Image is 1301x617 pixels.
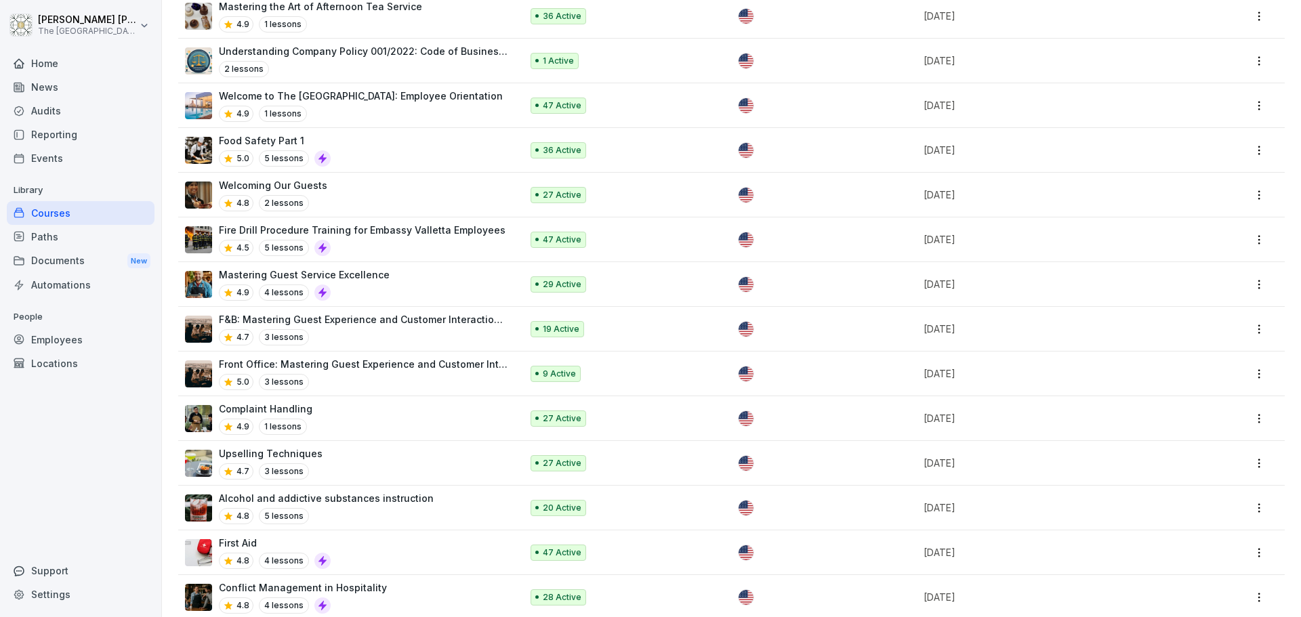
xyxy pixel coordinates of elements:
p: 4.9 [236,108,249,120]
a: Locations [7,352,154,375]
div: Settings [7,582,154,606]
p: 5.0 [236,152,249,165]
img: us.svg [739,143,753,158]
p: 36 Active [543,10,581,22]
p: 1 Active [543,55,574,67]
p: Library [7,179,154,201]
p: 9 Active [543,368,576,380]
img: v5km1yrum515hbryjbhr1wgk.png [185,584,212,611]
p: [DATE] [924,9,1176,23]
div: Documents [7,249,154,274]
img: pzengf1ufr459q97hsjagl41.png [185,137,212,164]
img: us.svg [739,411,753,426]
p: [DATE] [924,232,1176,247]
img: us.svg [739,9,753,24]
p: Alcohol and addictive substances instruction [219,491,434,505]
p: 27 Active [543,412,581,425]
div: Employees [7,328,154,352]
img: xg848mkxe6hqhglsyo7wl7bz.png [185,226,212,253]
img: us.svg [739,590,753,605]
img: ip3636zsrnz7nha72321ppay.png [185,182,212,209]
p: 2 lessons [219,61,269,77]
p: 5 lessons [259,240,309,256]
p: Welcome to The [GEOGRAPHIC_DATA]: Employee Orientation [219,89,503,103]
p: [DATE] [924,590,1176,604]
p: 1 lessons [259,16,307,33]
p: 1 lessons [259,106,307,122]
p: 4.5 [236,242,249,254]
p: 2 lessons [259,195,309,211]
img: us.svg [739,545,753,560]
p: People [7,306,154,328]
p: [DATE] [924,411,1176,425]
img: efi3hsjr1az6l7316lyxc539.png [185,450,212,477]
div: Support [7,559,154,582]
p: 4.7 [236,331,249,343]
p: Welcoming Our Guests [219,178,327,192]
img: u464bhcn7k10hwfayoibg8lm.png [185,3,212,30]
p: [DATE] [924,456,1176,470]
p: Conflict Management in Hospitality [219,580,387,595]
p: 20 Active [543,502,581,514]
img: ovcsqbf2ewum2utvc3o527vw.png [185,539,212,566]
img: us.svg [739,366,753,381]
img: vk9ogunpip01n03fkhik1lf6.png [185,360,212,387]
a: News [7,75,154,99]
img: us.svg [739,277,753,292]
p: 1 lessons [259,419,307,435]
p: 36 Active [543,144,581,156]
p: 28 Active [543,591,581,603]
a: DocumentsNew [7,249,154,274]
p: Front Office: Mastering Guest Experience and Customer Interactions: Forbes Five-Star Standards [219,357,508,371]
p: 4 lessons [259,597,309,614]
p: 4 lessons [259,553,309,569]
p: [DATE] [924,143,1176,157]
p: 5 lessons [259,150,309,167]
p: 5 lessons [259,508,309,524]
img: ibmq16c03v2u1873hyb2ubud.png [185,405,212,432]
p: [DATE] [924,545,1176,559]
p: 4.9 [236,18,249,30]
img: jrri4x4kc2a4oul1bsmfa331.png [185,47,212,75]
p: 47 Active [543,547,581,559]
p: [DATE] [924,366,1176,381]
img: us.svg [739,188,753,203]
a: Automations [7,273,154,297]
img: us.svg [739,98,753,113]
p: [DATE] [924,501,1176,515]
p: 19 Active [543,323,579,335]
p: [DATE] [924,98,1176,112]
img: r9f294wq4cndzvq6mzt1bbrd.png [185,494,212,522]
p: [DATE] [924,54,1176,68]
p: [DATE] [924,277,1176,291]
p: 3 lessons [259,329,309,345]
img: us.svg [739,54,753,68]
p: 3 lessons [259,463,309,480]
p: 4.9 [236,421,249,433]
div: Paths [7,225,154,249]
p: 47 Active [543,234,581,246]
p: 4.8 [236,197,249,209]
img: vk9ogunpip01n03fkhik1lf6.png [185,316,212,343]
p: 4.7 [236,465,249,477]
a: Audits [7,99,154,123]
img: us.svg [739,322,753,337]
p: [DATE] [924,322,1176,336]
p: 5.0 [236,376,249,388]
a: Home [7,51,154,75]
p: F&B: Mastering Guest Experience and Customer Interactions: Forbes Five-Star Standards [219,312,508,326]
p: 4.9 [236,286,249,299]
p: The [GEOGRAPHIC_DATA] [38,26,137,36]
p: Food Safety Part 1 [219,133,331,148]
p: [PERSON_NAME] [PERSON_NAME] [38,14,137,26]
img: us.svg [739,501,753,515]
img: us.svg [739,232,753,247]
a: Events [7,146,154,170]
p: 4 lessons [259,284,309,301]
a: Reporting [7,123,154,146]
